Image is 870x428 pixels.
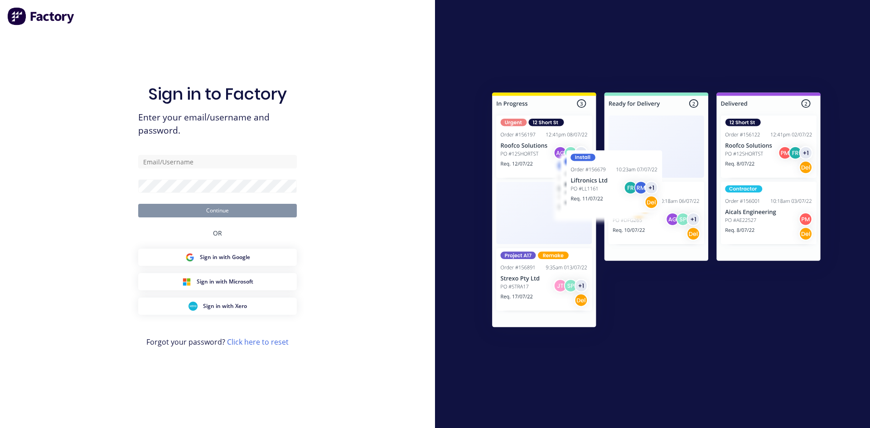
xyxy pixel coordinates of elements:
a: Click here to reset [227,337,289,347]
img: Factory [7,7,75,25]
img: Sign in [472,74,841,349]
span: Forgot your password? [146,337,289,347]
button: Google Sign inSign in with Google [138,249,297,266]
button: Microsoft Sign inSign in with Microsoft [138,273,297,290]
div: OR [213,217,222,249]
img: Xero Sign in [188,302,198,311]
input: Email/Username [138,155,297,168]
h1: Sign in to Factory [148,84,287,104]
span: Sign in with Microsoft [197,278,253,286]
button: Xero Sign inSign in with Xero [138,298,297,315]
button: Continue [138,204,297,217]
img: Google Sign in [185,253,194,262]
span: Sign in with Google [200,253,250,261]
img: Microsoft Sign in [182,277,191,286]
span: Sign in with Xero [203,302,247,310]
span: Enter your email/username and password. [138,111,297,137]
